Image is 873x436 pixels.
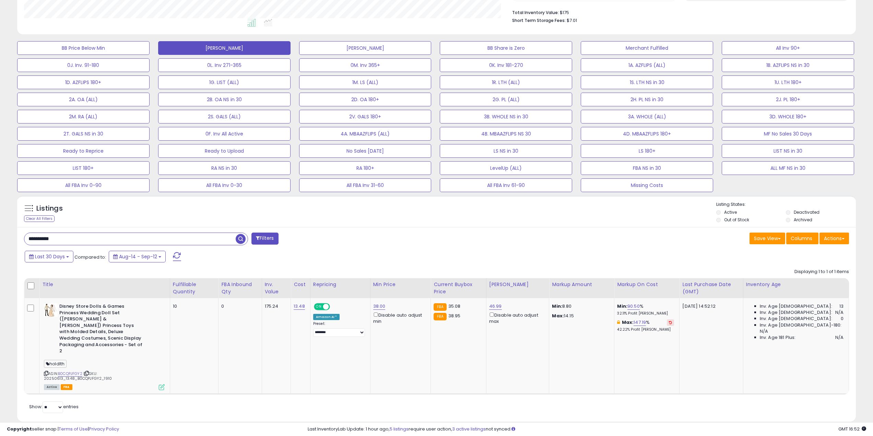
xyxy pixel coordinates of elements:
span: Inv. Age [DEMOGRAPHIC_DATA]: [760,303,832,309]
p: Listing States: [716,201,856,208]
button: LS NS in 30 [440,144,572,158]
span: ON [315,304,323,310]
button: All FBA Inv 61-90 [440,178,572,192]
button: 2H. PL NS in 30 [581,93,713,106]
span: Inv. Age [DEMOGRAPHIC_DATA]: [760,316,832,322]
a: B0CQPJFGY2 [58,371,82,377]
span: 0 [841,316,843,322]
div: Disable auto adjust max [489,311,544,325]
button: 3B. WHOLE NS in 30 [440,110,572,123]
strong: Copyright [7,426,32,432]
a: 46.99 [489,303,502,310]
span: 2025-10-13 16:52 GMT [838,426,866,432]
span: Inv. Age [DEMOGRAPHIC_DATA]: [760,309,832,316]
button: ALL MF NS in 30 [722,161,854,175]
div: Cost [294,281,307,288]
button: 4B. MBAAZFLIPS NS 30 [440,127,572,141]
button: LIST 180+ [17,161,150,175]
div: Min Price [373,281,428,288]
span: holdlth [44,360,67,368]
b: Min: [617,303,627,309]
button: 1G. LIST (ALL) [158,75,291,89]
div: [PERSON_NAME] [489,281,546,288]
button: 1A. AZFLIPS (ALL) [581,58,713,72]
button: 2J. PL 180+ [722,93,854,106]
span: OFF [329,304,340,310]
p: 14.15 [552,313,609,319]
button: 1M. LS (ALL) [299,75,432,89]
button: Ready to Upload [158,144,291,158]
div: Preset: [313,321,365,337]
span: Compared to: [74,254,106,260]
b: Total Inventory Value: [512,10,559,15]
button: 2G. PL (ALL) [440,93,572,106]
div: 10 [173,303,213,309]
p: 42.22% Profit [PERSON_NAME] [617,327,674,332]
a: 13.48 [294,303,305,310]
span: Aug-14 - Sep-12 [119,253,157,260]
button: MF No Sales 30 Days [722,127,854,141]
a: 3 active listings [452,426,486,432]
span: 13 [839,303,843,309]
div: ASIN: [44,303,165,389]
button: BB Share is Zero [440,41,572,55]
label: Out of Stock [724,217,749,223]
button: All FBA Inv 0-90 [17,178,150,192]
button: All Inv 90+ [722,41,854,55]
button: 2S. GALS (ALL) [158,110,291,123]
a: 147.19 [634,319,646,326]
span: 35.08 [448,303,461,309]
button: 0M. Inv 365+ [299,58,432,72]
div: Last Purchase Date (GMT) [682,281,740,295]
button: 2T. GALS NS in 30 [17,127,150,141]
div: Repricing [313,281,367,288]
small: FBA [434,313,446,320]
button: All FBA Inv 0-30 [158,178,291,192]
div: % [617,319,674,332]
button: 2A. OA (ALL) [17,93,150,106]
span: Last 30 Days [35,253,65,260]
button: 3A. WHOLE (ALL) [581,110,713,123]
i: This overrides the store level max markup for this listing [617,320,620,325]
div: FBA inbound Qty [221,281,259,295]
div: Markup on Cost [617,281,676,288]
button: LIST NS in 30 [722,144,854,158]
div: Last InventoryLab Update: 1 hour ago, require user action, not synced. [308,426,866,433]
button: 1S. LTH NS in 30 [581,75,713,89]
button: [PERSON_NAME] [299,41,432,55]
span: Inv. Age [DEMOGRAPHIC_DATA]-180: [760,322,842,328]
button: 2V. GALS 180+ [299,110,432,123]
button: 3D. WHOLE 180+ [722,110,854,123]
button: All FBA Inv 31-60 [299,178,432,192]
button: Merchant Fulfilled [581,41,713,55]
div: [DATE] 14:52:12 [682,303,738,309]
a: 5 listings [390,426,409,432]
div: Fulfillable Quantity [173,281,215,295]
div: Clear All Filters [24,215,55,222]
button: 4A. MBAAZFLIPS (ALL) [299,127,432,141]
div: 0 [221,303,256,309]
small: FBA [434,303,446,311]
span: 38.95 [448,313,461,319]
label: Active [724,209,737,215]
a: Terms of Use [59,426,88,432]
button: Actions [819,233,849,244]
button: No Sales [DATE] [299,144,432,158]
div: Amazon AI * [313,314,340,320]
span: N/A [760,328,768,334]
span: $7.01 [567,17,577,24]
b: Max: [622,319,634,326]
button: RA NS in 30 [158,161,291,175]
div: Displaying 1 to 1 of 1 items [794,269,849,275]
button: Last 30 Days [25,251,73,262]
button: 0J. Inv. 91-180 [17,58,150,72]
button: FBA NS in 30 [581,161,713,175]
a: 90.50 [627,303,640,310]
button: 2M. RA (ALL) [17,110,150,123]
p: 32.11% Profit [PERSON_NAME] [617,311,674,316]
button: Ready to Reprice [17,144,150,158]
span: Show: entries [29,403,79,410]
button: 1R. LTH (ALL) [440,75,572,89]
div: Inv. value [265,281,288,295]
button: Filters [251,233,278,245]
